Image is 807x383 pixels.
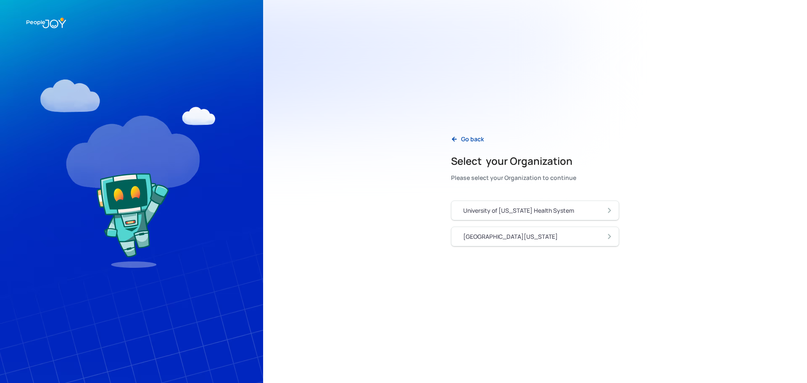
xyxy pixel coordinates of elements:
div: [GEOGRAPHIC_DATA][US_STATE] [463,232,558,241]
a: University of [US_STATE] Health System [451,201,619,220]
h2: Select your Organization [451,154,576,168]
div: Go back [461,135,484,143]
div: Please select your Organization to continue [451,172,576,184]
div: University of [US_STATE] Health System [463,206,574,215]
a: [GEOGRAPHIC_DATA][US_STATE] [451,227,619,246]
a: Go back [444,130,491,148]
